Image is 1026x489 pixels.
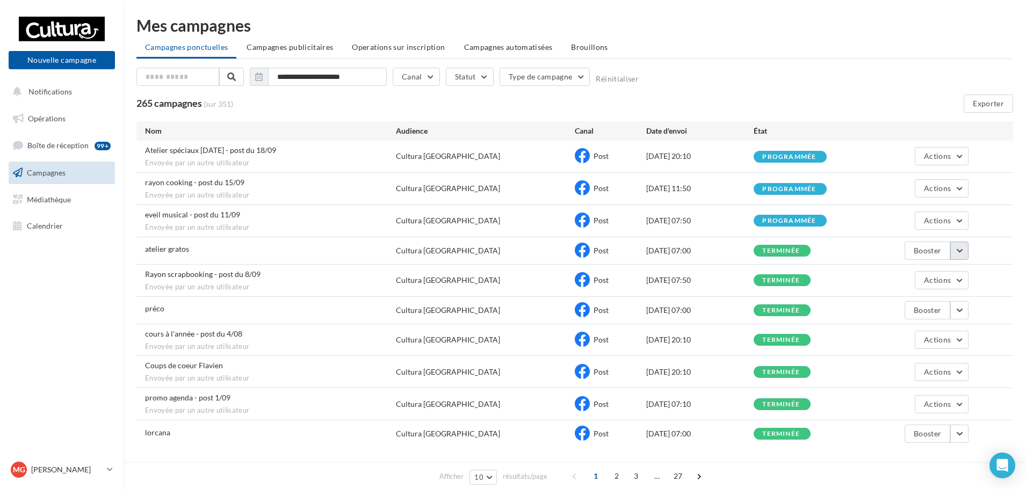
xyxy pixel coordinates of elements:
a: Médiathèque [6,188,117,211]
div: Audience [396,126,575,136]
button: Actions [915,363,969,381]
span: 1 [587,468,604,485]
span: ... [648,468,666,485]
span: Brouillons [571,42,608,52]
button: Booster [905,301,950,319]
span: Actions [924,367,951,376]
span: Afficher [439,471,464,481]
span: Post [594,275,609,284]
span: Boîte de réception [27,141,89,150]
span: Envoyée par un autre utilisateur [145,374,396,383]
div: [DATE] 07:00 [646,428,754,439]
span: Calendrier [27,221,63,230]
div: terminée [762,430,800,437]
div: Cultura [GEOGRAPHIC_DATA] [396,151,500,162]
span: Coups de coeur Flavien [145,361,223,370]
span: rayon cooking - post du 15/09 [145,178,244,187]
a: Opérations [6,107,117,130]
div: [DATE] 07:10 [646,399,754,410]
span: 265 campagnes [136,97,202,109]
div: [DATE] 07:50 [646,215,754,226]
div: Cultura [GEOGRAPHIC_DATA] [396,334,500,345]
button: Canal [393,68,440,86]
div: terminée [762,307,800,314]
span: Rayon scrapbooking - post du 8/09 [145,269,261,279]
div: [DATE] 07:00 [646,305,754,316]
button: Actions [915,211,969,230]
div: programmée [762,217,816,224]
div: terminée [762,277,800,284]
div: Mes campagnes [136,17,1013,33]
span: 3 [627,468,645,485]
button: 10 [469,470,497,485]
span: Post [594,335,609,344]
button: Réinitialiser [596,75,639,83]
p: [PERSON_NAME] [31,464,103,475]
span: Post [594,399,609,408]
span: Post [594,184,609,193]
span: Envoyée par un autre utilisateur [145,342,396,352]
span: Post [594,151,609,160]
span: Actions [924,216,951,225]
span: 27 [669,468,687,485]
span: 2 [608,468,625,485]
div: Cultura [GEOGRAPHIC_DATA] [396,305,500,316]
div: [DATE] 07:00 [646,245,754,256]
div: programmée [762,154,816,160]
button: Booster [905,242,950,260]
span: Campagnes [27,168,66,177]
div: Cultura [GEOGRAPHIC_DATA] [396,367,500,377]
div: [DATE] 20:10 [646,334,754,345]
span: promo agenda - post 1/09 [145,393,230,402]
div: État [754,126,861,136]
button: Type de campagne [500,68,590,86]
span: Envoyée par un autre utilisateur [145,223,396,232]
span: Actions [924,399,951,408]
span: préco [145,304,164,313]
a: Campagnes [6,162,117,184]
span: cours à l'année - post du 4/08 [145,329,242,338]
span: Envoyée par un autre utilisateur [145,282,396,292]
div: [DATE] 20:10 [646,151,754,162]
button: Statut [446,68,494,86]
div: Cultura [GEOGRAPHIC_DATA] [396,183,500,194]
span: résultats/page [503,471,547,481]
div: terminée [762,369,800,376]
button: Exporter [964,94,1013,113]
div: [DATE] 20:10 [646,367,754,377]
span: Atelier spéciaux halloween - post du 18/09 [145,145,276,155]
span: Actions [924,275,951,284]
span: Envoyée par un autre utilisateur [145,406,396,415]
div: Cultura [GEOGRAPHIC_DATA] [396,399,500,410]
button: Actions [915,179,969,198]
span: Actions [924,151,951,160]
button: Actions [915,147,969,165]
div: terminée [762,247,800,254]
a: Calendrier [6,215,117,237]
span: Post [594,246,609,255]
span: Envoyée par un autre utilisateur [145,191,396,200]
a: Boîte de réception99+ [6,134,117,157]
span: Campagnes automatisées [464,42,553,52]
button: Actions [915,331,969,349]
div: terminée [762,401,800,408]
a: MG [PERSON_NAME] [9,459,115,480]
span: Actions [924,335,951,344]
div: 99+ [95,142,111,150]
span: Médiathèque [27,194,71,203]
span: Opérations [28,114,66,123]
div: Canal [575,126,646,136]
button: Booster [905,425,950,443]
span: MG [13,464,25,475]
span: lorcana [145,428,170,437]
div: Cultura [GEOGRAPHIC_DATA] [396,275,500,286]
span: eveil musical - post du 11/09 [145,210,240,219]
div: Nom [145,126,396,136]
div: [DATE] 11:50 [646,183,754,194]
div: terminée [762,337,800,344]
span: 10 [474,473,483,481]
span: Notifications [28,87,72,96]
div: Cultura [GEOGRAPHIC_DATA] [396,245,500,256]
button: Actions [915,395,969,413]
button: Notifications [6,81,113,103]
